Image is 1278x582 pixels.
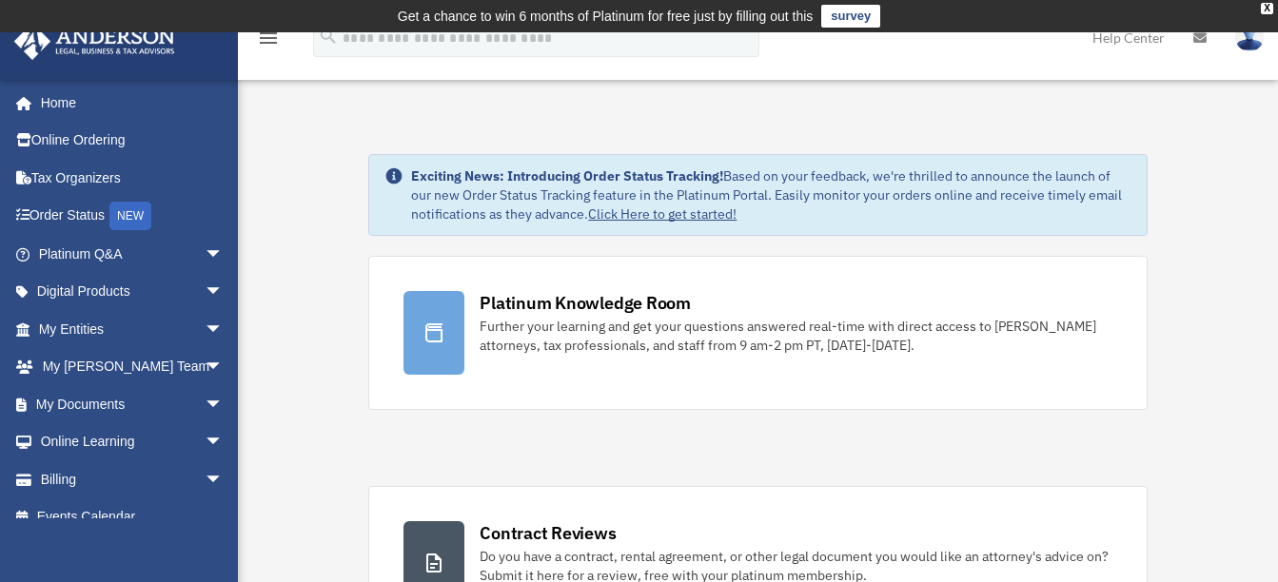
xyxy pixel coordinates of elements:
[205,235,243,274] span: arrow_drop_down
[205,460,243,499] span: arrow_drop_down
[13,84,243,122] a: Home
[480,291,691,315] div: Platinum Knowledge Room
[411,166,1131,223] div: Based on your feedback, we're thrilled to announce the launch of our new Order Status Tracking fe...
[205,273,243,312] span: arrow_drop_down
[13,159,252,197] a: Tax Organizers
[205,348,243,387] span: arrow_drop_down
[13,423,252,461] a: Online Learningarrow_drop_down
[1235,24,1264,51] img: User Pic
[411,167,723,184] strong: Exciting News: Introducing Order Status Tracking!
[1261,3,1273,14] div: close
[257,33,280,49] a: menu
[318,26,339,47] i: search
[13,498,252,536] a: Events Calendar
[13,122,252,160] a: Online Ordering
[13,310,252,348] a: My Entitiesarrow_drop_down
[109,202,151,230] div: NEW
[13,348,252,386] a: My [PERSON_NAME] Teamarrow_drop_down
[257,27,280,49] i: menu
[588,205,737,223] a: Click Here to get started!
[205,385,243,424] span: arrow_drop_down
[821,5,880,28] a: survey
[13,235,252,273] a: Platinum Q&Aarrow_drop_down
[9,23,181,60] img: Anderson Advisors Platinum Portal
[480,317,1111,355] div: Further your learning and get your questions answered real-time with direct access to [PERSON_NAM...
[480,521,616,545] div: Contract Reviews
[368,256,1147,410] a: Platinum Knowledge Room Further your learning and get your questions answered real-time with dire...
[13,460,252,498] a: Billingarrow_drop_down
[205,310,243,349] span: arrow_drop_down
[13,385,252,423] a: My Documentsarrow_drop_down
[13,273,252,311] a: Digital Productsarrow_drop_down
[398,5,814,28] div: Get a chance to win 6 months of Platinum for free just by filling out this
[13,197,252,236] a: Order StatusNEW
[205,423,243,462] span: arrow_drop_down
